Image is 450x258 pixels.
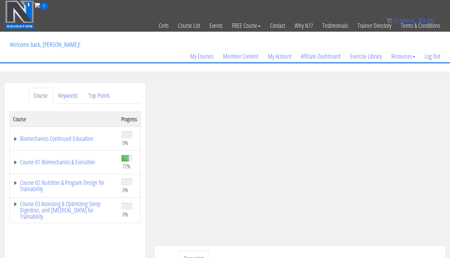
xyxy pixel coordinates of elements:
[318,10,353,41] a: Testimonials
[53,88,83,104] a: Keywords
[13,179,115,192] a: Course 02 Nutrition & Program Design for Trainability
[10,111,118,127] th: Course
[122,139,128,146] span: 0%
[386,17,434,24] a: 0 items: $0.00
[122,163,130,170] span: 72%
[154,10,173,41] a: Certs
[400,17,416,24] span: items:
[34,1,48,9] a: 0
[418,17,422,24] span: $
[263,41,296,72] a: My Account
[5,32,85,57] p: Welcome back, [PERSON_NAME]!
[118,111,141,127] th: Progress
[13,159,115,165] a: Course 01 Biomechanics & Execution
[386,17,393,24] img: icon11.png
[345,41,387,72] a: Exercise Library
[122,211,128,218] span: 0%
[353,10,396,41] a: Trainer Directory
[29,88,53,104] a: Course
[185,41,218,72] a: My Courses
[13,201,115,220] a: Course 03 Assessing & Optimizing Sleep Digestion, and [MEDICAL_DATA] for Trainability
[418,17,434,24] bdi: 0.00
[396,10,445,41] a: Terms & Conditions
[83,88,115,104] a: Top Points
[265,10,290,41] a: Contact
[420,41,445,72] a: Log Out
[387,41,420,72] a: Resources
[296,41,345,72] a: Affiliate Dashboard
[5,0,34,29] img: n1-education
[122,186,128,193] span: 0%
[227,10,265,41] a: FREE Course
[290,10,318,41] a: Why N1?
[218,41,263,72] a: Member Content
[205,10,227,41] a: Events
[40,2,48,10] span: 0
[394,17,398,24] span: 0
[13,135,115,142] a: Biomechanics Continued Education
[173,10,205,41] a: Course List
